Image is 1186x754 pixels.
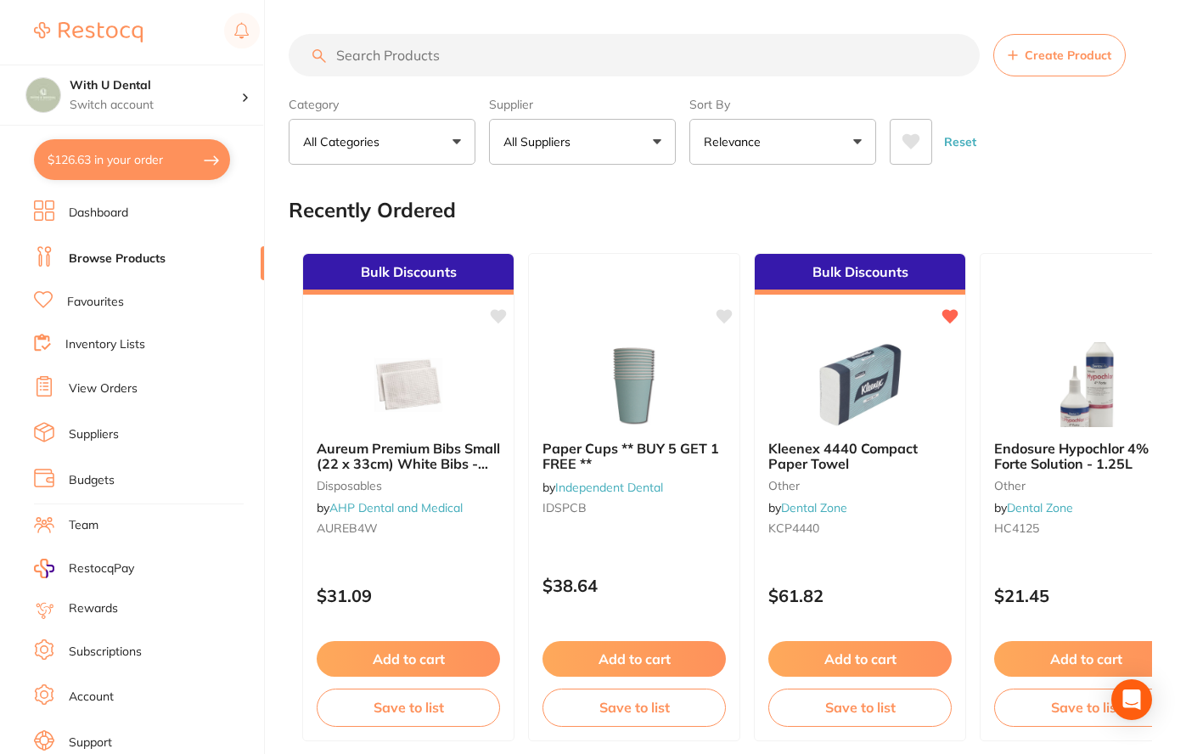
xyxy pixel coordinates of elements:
small: AUREB4W [317,521,500,535]
div: Bulk Discounts [755,254,965,295]
img: Kleenex 4440 Compact Paper Towel [805,342,915,427]
a: Independent Dental [555,480,663,495]
label: Sort By [689,97,876,112]
p: $61.82 [768,586,952,605]
a: AHP Dental and Medical [329,500,463,515]
img: Aureum Premium Bibs Small (22 x 33cm) White Bibs - Carton of 1000 [353,342,464,427]
button: Add to cart [542,641,726,677]
small: disposables [317,479,500,492]
span: by [994,500,1073,515]
a: Favourites [67,294,124,311]
a: Rewards [69,600,118,617]
span: RestocqPay [69,560,134,577]
button: Create Product [993,34,1126,76]
a: Support [69,734,112,751]
p: $38.64 [542,576,726,595]
p: Relevance [704,133,767,150]
h2: Recently Ordered [289,199,456,222]
a: Inventory Lists [65,336,145,353]
div: Bulk Discounts [303,254,514,295]
a: Account [69,689,114,706]
button: $126.63 in your order [34,139,230,180]
a: Team [69,517,98,534]
span: by [542,480,663,495]
small: other [994,479,1178,492]
b: Paper Cups ** BUY 5 GET 1 FREE ** [542,441,726,472]
p: Switch account [70,97,241,114]
img: RestocqPay [34,559,54,578]
div: Open Intercom Messenger [1111,679,1152,720]
button: Relevance [689,119,876,165]
p: All Suppliers [503,133,577,150]
button: All Suppliers [489,119,676,165]
span: by [768,500,847,515]
h4: With U Dental [70,77,241,94]
a: Suppliers [69,426,119,443]
small: HC4125 [994,521,1178,535]
label: Category [289,97,475,112]
label: Supplier [489,97,676,112]
button: Reset [939,119,981,165]
a: Dashboard [69,205,128,222]
a: Dental Zone [781,500,847,515]
p: $31.09 [317,586,500,605]
p: All Categories [303,133,386,150]
b: Kleenex 4440 Compact Paper Towel [768,441,952,472]
button: Save to list [317,689,500,726]
b: Aureum Premium Bibs Small (22 x 33cm) White Bibs - Carton of 1000 [317,441,500,472]
a: Subscriptions [69,644,142,661]
img: Restocq Logo [34,22,143,42]
img: With U Dental [26,78,60,112]
p: $21.45 [994,586,1178,605]
button: Add to cart [768,641,952,677]
a: RestocqPay [34,559,134,578]
small: KCP4440 [768,521,952,535]
button: Add to cart [317,641,500,677]
img: Paper Cups ** BUY 5 GET 1 FREE ** [579,342,689,427]
a: Budgets [69,472,115,489]
button: Add to cart [994,641,1178,677]
small: IDSPCB [542,501,726,515]
a: View Orders [69,380,138,397]
button: All Categories [289,119,475,165]
img: Endosure Hypochlor 4% Forte Solution - 1.25L [1031,342,1141,427]
button: Save to list [768,689,952,726]
b: Endosure Hypochlor 4% Forte Solution - 1.25L [994,441,1178,472]
small: other [768,479,952,492]
a: Browse Products [69,250,166,267]
a: Restocq Logo [34,13,143,52]
span: Create Product [1025,48,1111,62]
button: Save to list [542,689,726,726]
span: by [317,500,463,515]
a: Dental Zone [1007,500,1073,515]
input: Search Products [289,34,980,76]
button: Save to list [994,689,1178,726]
